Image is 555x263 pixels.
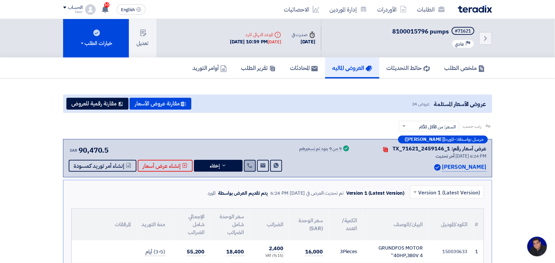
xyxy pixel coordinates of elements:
span: إخفاء [210,164,220,168]
button: تعديل [129,19,157,57]
h5: المحادثات [290,64,318,72]
h5: ملخص الطلب [445,64,485,72]
img: profile_test.png [85,4,96,15]
div: [DATE] 10:59 PM [230,38,281,46]
div: يتم تقديم العرض بواسطة [218,189,268,197]
th: # [473,209,484,240]
img: Teradix logo [458,5,492,13]
th: الإجمالي شامل الضرائب [171,209,210,240]
th: الكود/الموديل [428,209,473,240]
div: عرض أسعار رقم: TX_71621_2459146_1 [393,145,487,153]
a: إدارة الموردين [325,2,372,17]
div: الموعد النهائي للرد [230,31,281,38]
button: English [117,4,146,15]
div: 9 من 9 بنود تم تسعيرهم [300,146,342,152]
button: مقارنة عروض الأسعار [130,98,191,110]
a: العروض الماليه [325,57,379,78]
span: English [121,8,135,12]
th: الكمية/العدد [328,209,363,240]
div: خيارات الطلب [80,39,112,47]
th: الضرائب [250,209,289,240]
div: Yasir [63,10,83,14]
h5: تقرير الطلب [241,64,276,72]
span: عروض 24 [412,100,430,107]
a: المحادثات [283,57,325,78]
span: السعر: من الأقل للأكثر [419,123,456,130]
div: [DATE] [268,39,281,45]
span: SAR [70,147,78,153]
th: سعر الوحدة شامل الضرائب [210,209,250,240]
div: الحساب [68,5,83,11]
div: صدرت في [292,31,315,38]
a: ملخص الطلب [437,57,492,78]
div: Open chat [527,237,547,256]
span: عادي [455,41,464,47]
button: إخفاء [194,160,243,172]
span: [DATE] 6:24 PM [456,153,487,160]
span: 16,000 [305,248,323,256]
span: أخر تحديث [436,153,455,160]
th: البيان/الوصف [363,209,428,240]
h5: حائط التحديثات [387,64,430,72]
span: 55,200 [187,248,205,256]
span: رتب حسب [463,123,481,130]
a: الطلبات [412,2,450,17]
a: أوامر التوريد [185,57,234,78]
h5: 8100015796 pumps [393,27,476,36]
span: إنشاء عرض أسعار [143,164,181,168]
div: GRUNDFOS MOTOR 40HP,380V 4'' [368,244,423,259]
button: إنشاء عرض أسعار [138,160,193,172]
span: 18,400 [226,248,244,256]
a: تقرير الطلب [234,57,283,78]
img: Verified Account [434,164,441,171]
h5: العروض الماليه [332,64,372,72]
div: تم تحديث العرض في [DATE] 6:24 PM [270,189,344,197]
span: 90,470.5 [79,145,109,156]
div: – [398,136,488,143]
span: 8100015796 pumps [393,27,449,36]
th: سعر الوحدة (SAR) [289,209,328,240]
span: مرسل بواسطة: [457,137,484,142]
span: 10 [104,2,109,8]
th: مدة التوريد [136,209,171,240]
th: المرفقات [72,209,136,240]
span: (3-5) أيام [145,248,165,256]
a: الأوردرات [372,2,412,17]
button: إنشاء أمر توريد كمسودة [69,160,136,172]
span: 2,400 [269,245,284,253]
div: Version 1 (Latest Version) [346,189,404,197]
button: خيارات الطلب [63,19,129,57]
a: حائط التحديثات [379,57,437,78]
div: المورد [207,189,216,197]
div: (15 %) VAT [255,253,284,259]
span: إنشاء أمر توريد كمسودة [74,164,125,168]
span: 3 [340,248,343,255]
button: مقارنة رقمية للعروض [66,98,129,110]
b: ([PERSON_NAME]) [405,137,446,142]
p: [PERSON_NAME] [442,163,487,172]
h5: أوامر التوريد [193,64,227,72]
a: الاحصائيات [279,2,325,17]
div: [DATE] [292,38,315,46]
span: عروض الأسعار المستلمة [434,99,486,108]
div: #71621 [455,29,471,33]
span: المورد [446,137,454,142]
